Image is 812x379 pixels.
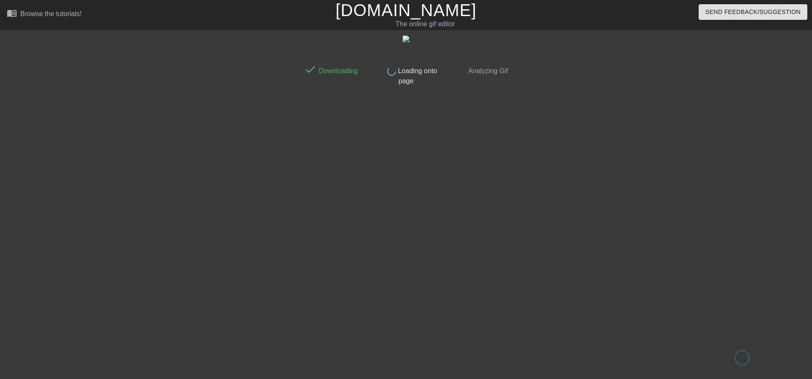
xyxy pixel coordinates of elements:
span: menu_book [7,8,17,18]
div: The online gif editor [275,19,576,29]
span: done [304,63,317,76]
a: Browse the tutorials! [7,8,82,21]
button: Send Feedback/Suggestion [699,4,807,20]
span: Loading onto page [396,67,437,85]
span: Analyzing Gif [466,67,508,74]
div: Browse the tutorials! [20,10,82,17]
span: Send Feedback/Suggestion [705,7,801,17]
span: Downloading [317,67,358,74]
img: 6n0BI.gif [403,36,409,42]
a: [DOMAIN_NAME] [335,1,476,19]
